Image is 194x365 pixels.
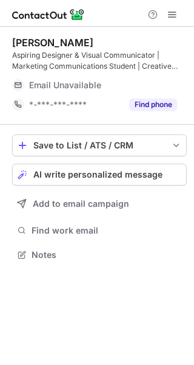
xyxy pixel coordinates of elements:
img: ContactOut v5.3.10 [12,7,85,22]
span: Find work email [32,225,182,236]
span: AI write personalized message [33,170,162,179]
span: Add to email campaign [33,199,129,209]
div: [PERSON_NAME] [12,36,93,49]
button: Notes [12,246,187,263]
span: Notes [32,249,182,260]
div: Save to List / ATS / CRM [33,141,166,150]
button: Add to email campaign [12,193,187,215]
button: save-profile-one-click [12,134,187,156]
button: Find work email [12,222,187,239]
span: Email Unavailable [29,80,101,91]
button: Reveal Button [129,99,177,111]
button: AI write personalized message [12,164,187,186]
div: Aspiring Designer & Visual Communicator | Marketing Communications Student | Creative mind, Curio... [12,50,187,72]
